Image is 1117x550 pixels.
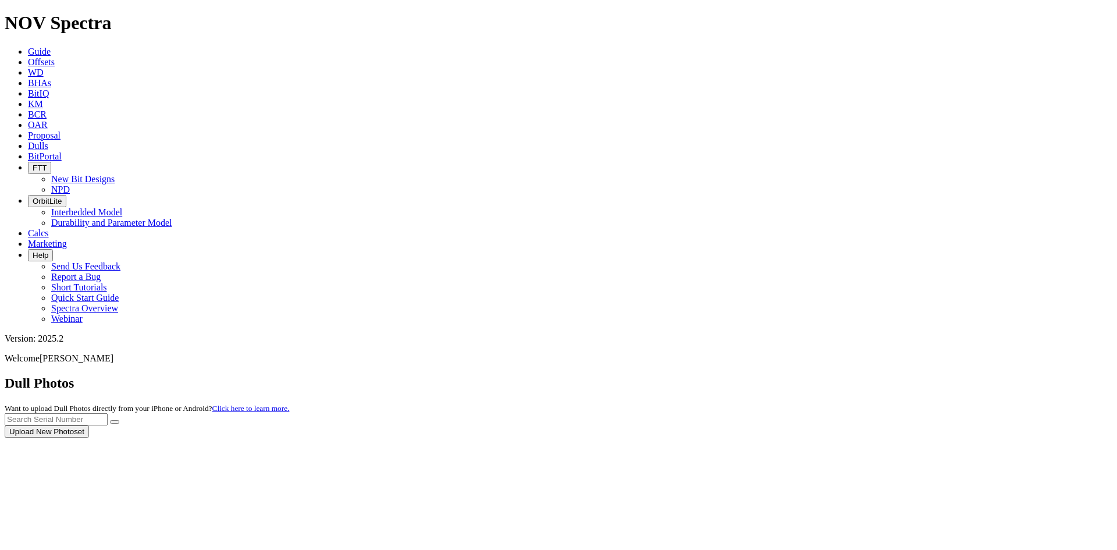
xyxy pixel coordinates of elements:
span: [PERSON_NAME] [40,353,113,363]
a: BitIQ [28,88,49,98]
a: Webinar [51,314,83,324]
a: BHAs [28,78,51,88]
h2: Dull Photos [5,375,1112,391]
a: Interbedded Model [51,207,122,217]
a: Send Us Feedback [51,261,120,271]
button: OrbitLite [28,195,66,207]
button: Help [28,249,53,261]
a: Short Tutorials [51,282,107,292]
a: OAR [28,120,48,130]
small: Want to upload Dull Photos directly from your iPhone or Android? [5,404,289,413]
a: Offsets [28,57,55,67]
a: KM [28,99,43,109]
a: Calcs [28,228,49,238]
a: NPD [51,184,70,194]
a: Durability and Parameter Model [51,218,172,228]
a: BitPortal [28,151,62,161]
a: Click here to learn more. [212,404,290,413]
a: Spectra Overview [51,303,118,313]
a: Quick Start Guide [51,293,119,303]
p: Welcome [5,353,1112,364]
a: BCR [28,109,47,119]
a: Report a Bug [51,272,101,282]
input: Search Serial Number [5,413,108,425]
a: Dulls [28,141,48,151]
a: Marketing [28,239,67,249]
button: FTT [28,162,51,174]
button: Upload New Photoset [5,425,89,438]
h1: NOV Spectra [5,12,1112,34]
span: OrbitLite [33,197,62,205]
a: Proposal [28,130,61,140]
a: Guide [28,47,51,56]
span: Help [33,251,48,260]
span: FTT [33,164,47,172]
a: New Bit Designs [51,174,115,184]
div: Version: 2025.2 [5,333,1112,344]
a: WD [28,68,44,77]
